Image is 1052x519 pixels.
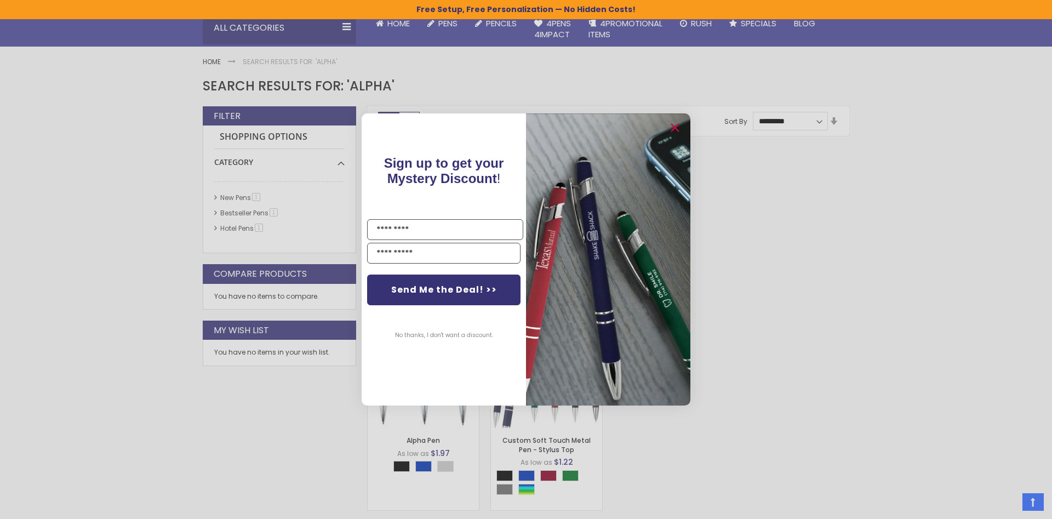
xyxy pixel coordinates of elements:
[666,119,684,136] button: Close dialog
[384,156,504,186] span: Sign up to get your Mystery Discount
[367,275,521,305] button: Send Me the Deal! >>
[384,156,504,186] span: !
[526,113,690,406] img: pop-up-image
[390,322,499,349] button: No thanks, I don't want a discount.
